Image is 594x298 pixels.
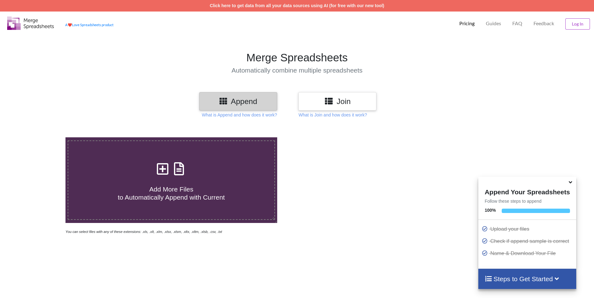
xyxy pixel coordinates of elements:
span: Add More Files to Automatically Append with Current [118,186,225,201]
p: FAQ [512,20,522,27]
p: Follow these steps to append [478,198,576,204]
p: Name & Download Your File [481,249,574,257]
a: Click here to get data from all your data sources using AI (for free with our new tool) [210,3,384,8]
h4: Append Your Spreadsheets [478,187,576,196]
iframe: chat widget [6,273,26,292]
p: Upload your files [481,225,574,233]
span: Feedback [534,21,554,26]
p: What is Append and how does it work? [202,112,277,118]
p: Pricing [459,20,475,27]
span: heart [68,23,72,27]
h4: Steps to Get Started [485,275,570,283]
p: Guides [486,20,501,27]
h3: Join [303,97,372,106]
b: 100 % [485,208,496,213]
h3: Append [204,97,273,106]
p: Check if append sample is correct [481,237,574,245]
p: What is Join and how does it work? [298,112,367,118]
img: Logo.png [7,17,54,30]
a: AheartLove Spreadsheets product [65,23,113,27]
i: You can select files with any of these extensions: .xls, .xlt, .xlm, .xlsx, .xlsm, .xltx, .xltm, ... [65,230,222,234]
button: Log In [565,18,590,30]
